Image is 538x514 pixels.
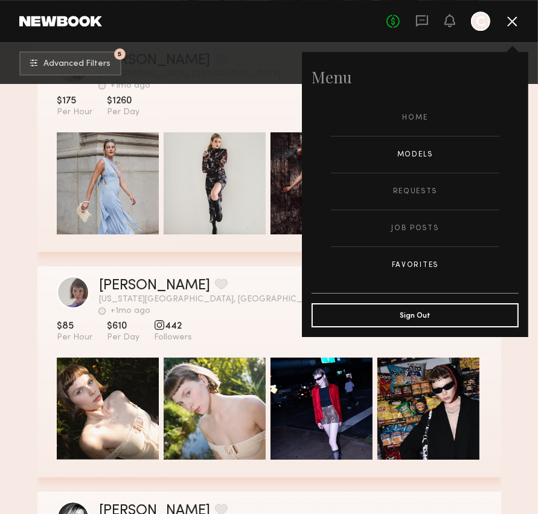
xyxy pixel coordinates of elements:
[331,210,499,246] a: Job Posts
[57,320,92,332] span: $85
[110,82,150,90] div: +1mo ago
[312,303,519,327] button: Sign Out
[99,295,385,304] span: [US_STATE][GEOGRAPHIC_DATA], [GEOGRAPHIC_DATA]
[331,100,499,136] a: Home
[107,332,139,343] span: Per Day
[19,51,121,75] button: 5Advanced Filters
[107,107,139,118] span: Per Day
[99,278,210,293] a: [PERSON_NAME]
[107,320,139,332] span: $610
[107,95,139,107] span: $1260
[43,60,110,68] span: Advanced Filters
[110,307,150,315] div: +1mo ago
[331,173,499,210] a: Requests
[154,320,192,332] span: 442
[154,332,192,343] span: Followers
[57,95,92,107] span: $175
[118,51,122,57] span: 5
[57,107,92,118] span: Per Hour
[57,332,92,343] span: Per Hour
[471,11,490,31] a: C
[331,247,499,283] a: Favorites
[331,137,499,173] a: Models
